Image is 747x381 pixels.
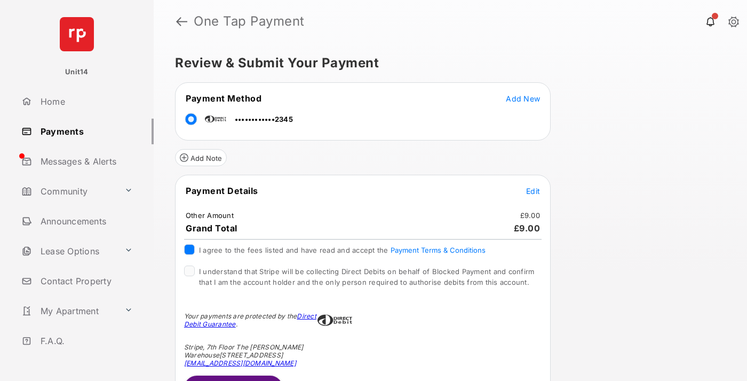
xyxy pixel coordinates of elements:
[186,223,237,234] span: Grand Total
[17,328,154,354] a: F.A.Q.
[506,94,540,103] span: Add New
[391,246,486,254] button: I agree to the fees listed and have read and accept the
[17,178,120,204] a: Community
[514,223,541,234] span: £9.00
[506,93,540,104] button: Add New
[199,246,486,254] span: I agree to the fees listed and have read and accept the
[17,208,154,234] a: Announcements
[65,67,89,77] p: Unit14
[17,149,154,174] a: Messages & Alerts
[17,298,120,324] a: My Apartment
[17,89,154,114] a: Home
[17,268,154,294] a: Contact Property
[185,211,234,220] td: Other Amount
[175,57,717,69] h5: Review & Submit Your Payment
[184,312,317,328] div: Your payments are protected by the .
[526,185,540,196] button: Edit
[186,93,261,104] span: Payment Method
[17,238,120,264] a: Lease Options
[194,15,305,28] strong: One Tap Payment
[186,185,258,196] span: Payment Details
[526,186,540,196] span: Edit
[17,119,154,144] a: Payments
[184,359,296,367] a: [EMAIL_ADDRESS][DOMAIN_NAME]
[199,267,534,286] span: I understand that Stripe will be collecting Direct Debits on behalf of Blocked Payment and confir...
[235,115,293,123] span: ••••••••••••2345
[520,211,541,220] td: £9.00
[184,343,317,367] div: Stripe, 7th Floor The [PERSON_NAME] Warehouse [STREET_ADDRESS]
[60,17,94,51] img: svg+xml;base64,PHN2ZyB4bWxucz0iaHR0cDovL3d3dy53My5vcmcvMjAwMC9zdmciIHdpZHRoPSI2NCIgaGVpZ2h0PSI2NC...
[175,149,227,166] button: Add Note
[184,312,316,328] a: Direct Debit Guarantee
